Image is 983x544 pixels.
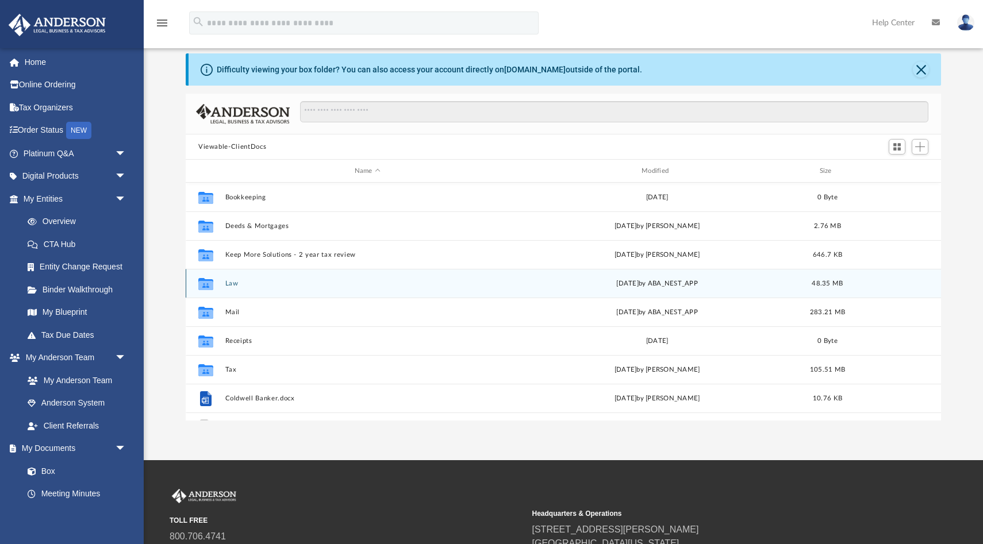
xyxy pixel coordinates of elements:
[813,252,842,258] span: 646.7 KB
[225,194,510,201] button: Bookkeeping
[813,395,842,402] span: 10.76 KB
[889,139,906,155] button: Switch to Grid View
[8,187,144,210] a: My Entitiesarrow_drop_down
[912,139,929,155] button: Add
[186,183,941,421] div: grid
[16,278,144,301] a: Binder Walkthrough
[155,22,169,30] a: menu
[532,508,887,519] small: Headquarters & Operations
[225,395,510,402] button: Coldwell Banker.docx
[16,414,138,437] a: Client Referrals
[855,166,936,176] div: id
[16,392,138,415] a: Anderson System
[810,366,845,373] span: 105.51 MB
[515,279,800,289] div: [DATE] by ABA_NEST_APP
[514,166,800,176] div: Modified
[532,524,699,534] a: [STREET_ADDRESS][PERSON_NAME]
[515,192,800,203] div: [DATE]
[817,338,838,344] span: 0 Byte
[16,483,138,506] a: Meeting Minutes
[812,280,843,287] span: 48.35 MB
[16,301,138,324] a: My Blueprint
[8,119,144,142] a: Order StatusNEW
[155,16,169,30] i: menu
[16,460,132,483] a: Box
[192,16,205,28] i: search
[16,323,144,346] a: Tax Due Dates
[198,142,266,152] button: Viewable-ClientDocs
[8,142,144,165] a: Platinum Q&Aarrow_drop_down
[170,489,239,504] img: Anderson Advisors Platinum Portal
[170,515,524,526] small: TOLL FREE
[225,222,510,230] button: Deeds & Mortgages
[8,74,144,97] a: Online Ordering
[805,166,851,176] div: Size
[16,505,132,528] a: Forms Library
[504,65,566,74] a: [DOMAIN_NAME]
[115,187,138,211] span: arrow_drop_down
[515,307,800,318] div: [DATE] by ABA_NEST_APP
[225,337,510,345] button: Receipts
[16,369,132,392] a: My Anderson Team
[515,393,800,404] div: [DATE] by [PERSON_NAME]
[225,308,510,316] button: Mail
[16,256,144,279] a: Entity Change Request
[225,366,510,373] button: Tax
[225,166,510,176] div: Name
[515,336,800,346] div: [DATE]
[5,14,109,36] img: Anderson Advisors Platinum Portal
[66,122,91,139] div: NEW
[217,64,642,76] div: Difficulty viewing your box folder? You can also access your account directly on outside of the p...
[8,346,138,369] a: My Anderson Teamarrow_drop_down
[515,221,800,232] div: [DATE] by [PERSON_NAME]
[515,250,800,260] div: [DATE] by [PERSON_NAME]
[16,233,144,256] a: CTA Hub
[170,531,226,541] a: 800.706.4741
[191,166,220,176] div: id
[515,365,800,375] div: [DATE] by [PERSON_NAME]
[16,210,144,233] a: Overview
[8,165,144,188] a: Digital Productsarrow_drop_down
[115,165,138,188] span: arrow_drop_down
[115,346,138,370] span: arrow_drop_down
[817,194,838,200] span: 0 Byte
[115,142,138,165] span: arrow_drop_down
[8,51,144,74] a: Home
[225,251,510,259] button: Keep More Solutions - 2 year tax review
[300,101,928,123] input: Search files and folders
[8,437,138,460] a: My Documentsarrow_drop_down
[225,280,510,287] button: Law
[957,14,974,31] img: User Pic
[814,223,841,229] span: 2.76 MB
[913,61,929,78] button: Close
[115,437,138,461] span: arrow_drop_down
[810,309,845,315] span: 283.21 MB
[8,96,144,119] a: Tax Organizers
